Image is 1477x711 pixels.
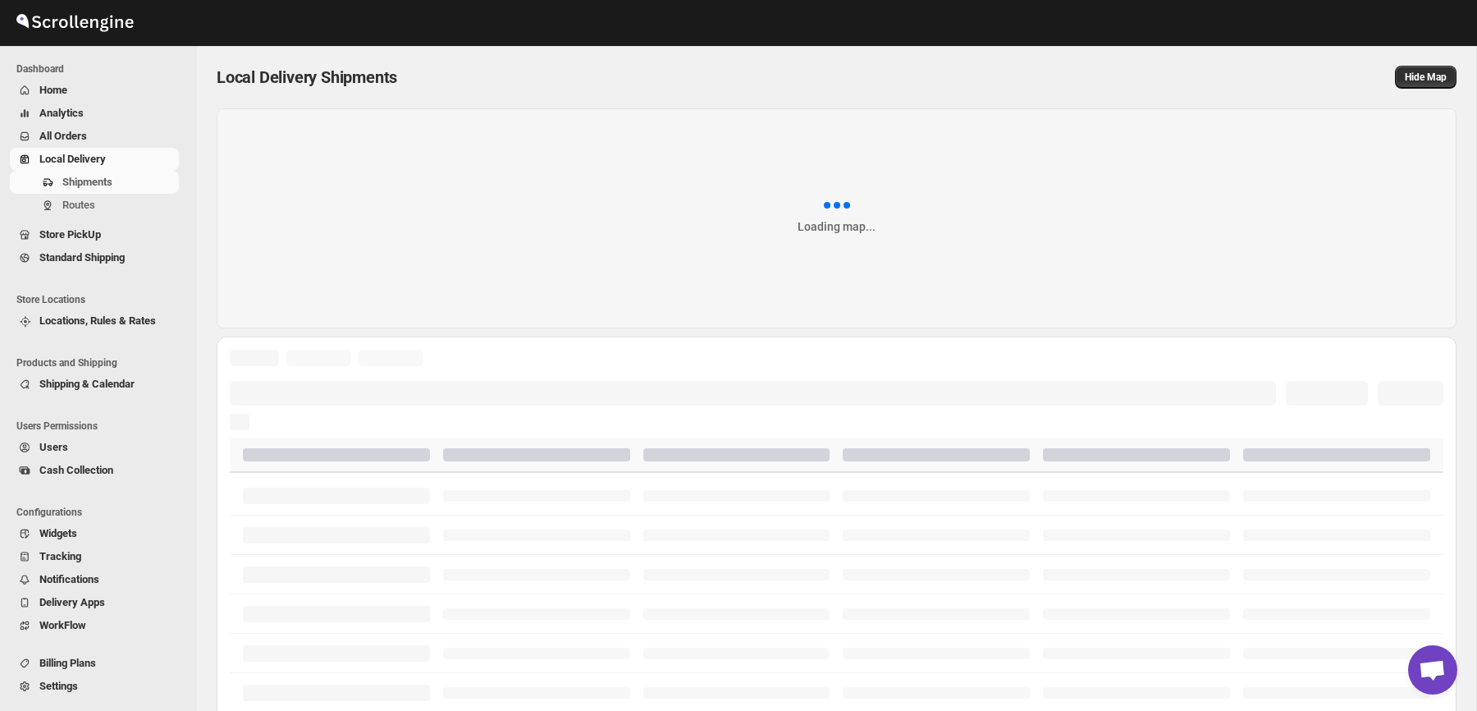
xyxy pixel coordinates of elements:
[16,293,185,306] span: Store Locations
[39,153,106,165] span: Local Delivery
[10,675,179,698] button: Settings
[39,107,84,119] span: Analytics
[10,194,179,217] button: Routes
[1395,66,1456,89] button: Map action label
[10,614,179,637] button: WorkFlow
[39,596,105,608] span: Delivery Apps
[39,251,125,264] span: Standard Shipping
[10,79,179,102] button: Home
[10,171,179,194] button: Shipments
[1405,71,1447,84] span: Hide Map
[10,310,179,333] button: Locations, Rules & Rates
[39,527,77,539] span: Widgets
[62,176,112,188] span: Shipments
[39,550,81,562] span: Tracking
[1408,645,1457,695] a: Open chat
[39,619,86,631] span: WorkFlow
[39,314,156,327] span: Locations, Rules & Rates
[10,459,179,482] button: Cash Collection
[10,545,179,568] button: Tracking
[39,680,78,692] span: Settings
[10,373,179,396] button: Shipping & Calendar
[39,84,67,96] span: Home
[10,652,179,675] button: Billing Plans
[10,125,179,148] button: All Orders
[10,522,179,545] button: Widgets
[16,506,185,519] span: Configurations
[39,378,135,390] span: Shipping & Calendar
[39,228,101,241] span: Store PickUp
[16,420,185,433] span: Users Permissions
[798,218,876,235] div: Loading map...
[39,573,99,585] span: Notifications
[16,62,185,76] span: Dashboard
[10,591,179,614] button: Delivery Apps
[39,464,113,476] span: Cash Collection
[39,441,68,453] span: Users
[62,199,95,211] span: Routes
[217,67,397,87] span: Local Delivery Shipments
[39,657,96,669] span: Billing Plans
[39,130,87,142] span: All Orders
[10,436,179,459] button: Users
[10,568,179,591] button: Notifications
[10,102,179,125] button: Analytics
[16,356,185,369] span: Products and Shipping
